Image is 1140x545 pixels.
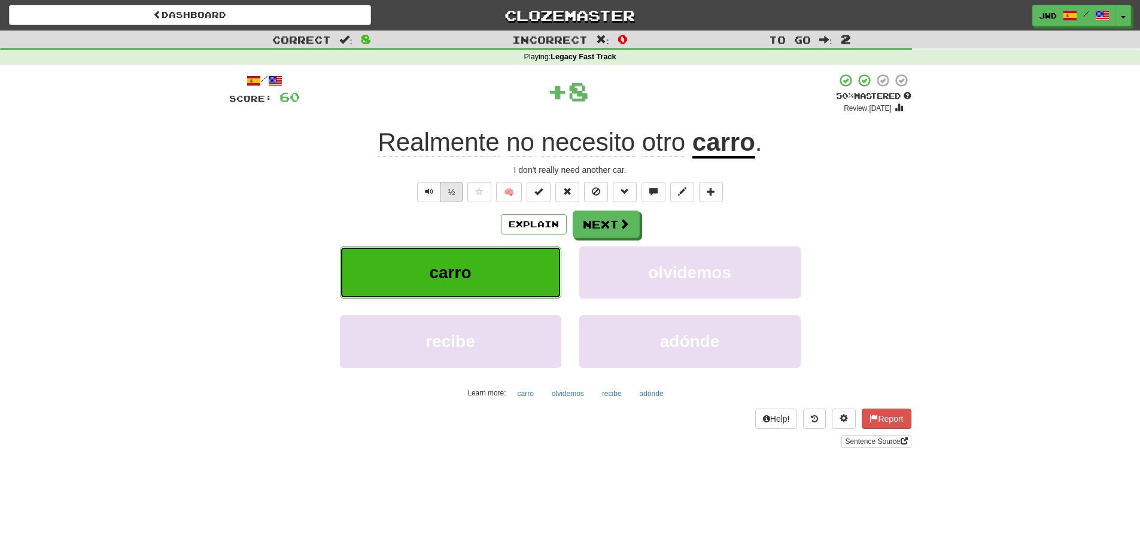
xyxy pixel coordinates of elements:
span: : [339,35,352,45]
button: Ignore sentence (alt+i) [584,182,608,202]
span: 0 [618,32,628,46]
span: olvidemos [648,263,731,282]
button: Play sentence audio (ctl+space) [417,182,441,202]
button: ½ [440,182,463,202]
span: To go [769,34,811,45]
span: recibe [425,332,475,351]
small: Learn more: [467,389,506,397]
span: . [755,128,762,156]
div: Mastered [836,91,911,102]
a: Sentence Source [841,435,911,448]
span: Score: [229,93,272,103]
button: Report [862,409,911,429]
button: Next [573,211,640,238]
div: / [229,73,300,88]
button: carro [511,385,540,403]
button: 🧠 [496,182,522,202]
span: 60 [279,89,300,104]
span: otro [642,128,685,157]
span: 50 % [836,91,854,101]
button: carro [340,246,561,299]
a: jwd / [1032,5,1116,26]
button: adónde [633,385,670,403]
div: Text-to-speech controls [415,182,463,202]
a: Clozemaster [389,5,751,26]
span: Incorrect [512,34,588,45]
span: + [547,73,568,109]
span: jwd [1039,10,1057,21]
span: : [596,35,609,45]
span: Correct [272,34,331,45]
button: Set this sentence to 100% Mastered (alt+m) [527,182,551,202]
button: Grammar (alt+g) [613,182,637,202]
button: recibe [340,315,561,367]
strong: Legacy Fast Track [551,53,616,61]
button: Help! [755,409,798,429]
span: Realmente [378,128,499,157]
span: : [819,35,832,45]
a: Dashboard [9,5,371,25]
div: I don't really need another car. [229,164,911,176]
span: no [506,128,534,157]
button: Edit sentence (alt+d) [670,182,694,202]
span: 2 [841,32,851,46]
button: Discuss sentence (alt+u) [642,182,665,202]
button: adónde [579,315,801,367]
span: adónde [660,332,720,351]
small: Review: [DATE] [844,104,892,112]
button: olvidemos [545,385,591,403]
button: Round history (alt+y) [803,409,826,429]
span: 8 [361,32,371,46]
span: / [1083,10,1089,18]
u: carro [692,128,755,159]
button: Favorite sentence (alt+f) [467,182,491,202]
span: 8 [568,76,589,106]
button: recibe [595,385,628,403]
button: Reset to 0% Mastered (alt+r) [555,182,579,202]
button: Add to collection (alt+a) [699,182,723,202]
span: carro [429,263,471,282]
button: Explain [501,214,567,235]
button: olvidemos [579,246,801,299]
span: necesito [542,128,635,157]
